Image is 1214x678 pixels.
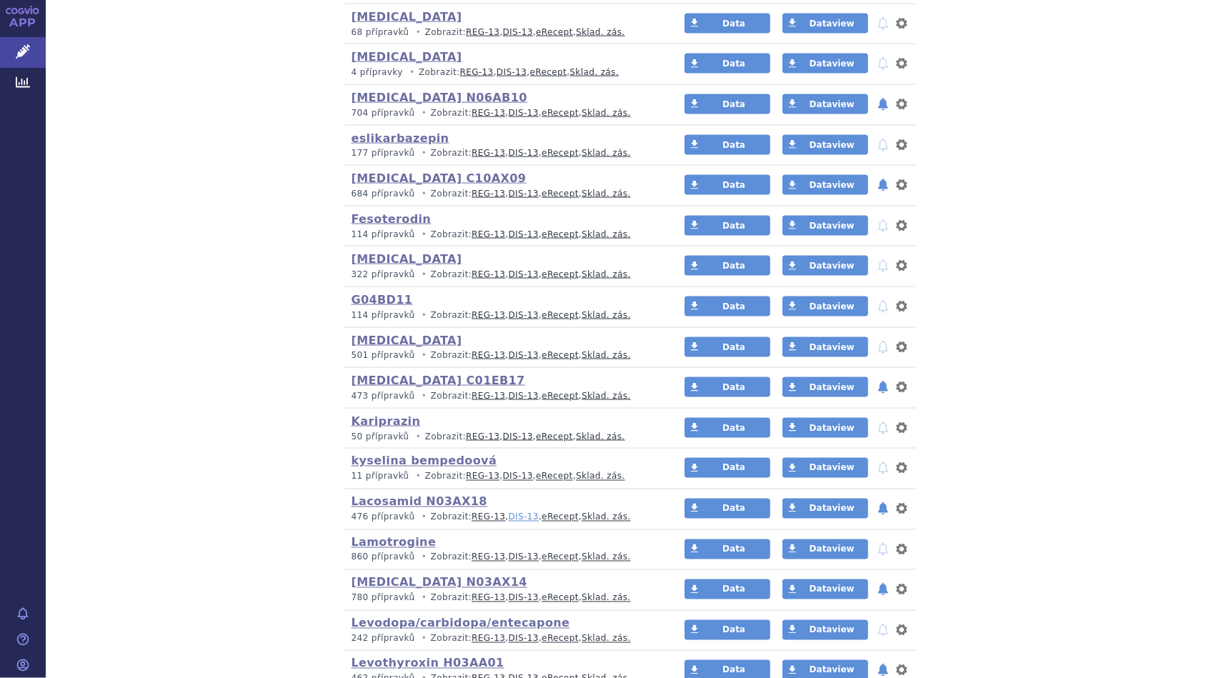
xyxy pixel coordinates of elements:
i: • [418,390,431,402]
a: Kariprazin [352,414,421,428]
i: • [418,229,431,241]
span: Dataview [810,261,855,271]
p: Zobrazit: , , , [352,229,658,241]
a: REG-13 [472,512,505,522]
a: Dataview [782,458,868,478]
span: Data [722,99,745,109]
span: Dataview [810,584,855,594]
a: Sklad. zás. [582,634,631,644]
a: [MEDICAL_DATA] [352,50,462,64]
a: Fesoterodin [352,212,432,226]
span: 476 přípravků [352,512,415,522]
a: Dataview [782,377,868,397]
a: Sklad. zás. [582,350,631,360]
button: nastavení [895,500,909,517]
a: Sklad. zás. [582,148,631,158]
i: • [406,66,419,79]
span: Dataview [810,59,855,69]
a: Data [685,418,770,438]
span: 114 přípravků [352,310,415,320]
span: Data [722,423,745,433]
span: Data [722,382,745,392]
a: REG-13 [472,148,505,158]
a: Data [685,458,770,478]
a: DIS-13 [503,432,533,442]
a: Sklad. zás. [570,67,620,77]
button: notifikace [876,15,890,32]
a: REG-13 [472,108,505,118]
span: Dataview [810,19,855,29]
a: Lacosamid N03AX18 [352,495,487,509]
span: Data [722,59,745,69]
a: DIS-13 [509,350,539,360]
span: 684 přípravků [352,189,415,199]
button: notifikace [876,379,890,396]
button: nastavení [895,541,909,558]
span: Data [722,261,745,271]
span: 114 přípravků [352,229,415,239]
a: Dataview [782,54,868,74]
a: REG-13 [472,391,505,401]
a: Data [685,94,770,114]
a: DIS-13 [509,634,539,644]
a: Data [685,499,770,519]
button: nastavení [895,339,909,356]
a: eRecept [536,27,573,37]
a: eRecept [542,593,579,603]
a: Dataview [782,337,868,357]
span: Data [722,544,745,554]
a: G04BD11 [352,293,413,306]
a: REG-13 [460,67,494,77]
a: Sklad. zás. [582,108,631,118]
a: Sklad. zás. [576,27,625,37]
a: Sklad. zás. [582,310,631,320]
button: nastavení [895,459,909,477]
a: Data [685,620,770,640]
span: 473 přípravků [352,391,415,401]
a: Dataview [782,94,868,114]
button: notifikace [876,500,890,517]
p: Zobrazit: , , , [352,188,658,200]
p: Zobrazit: , , , [352,309,658,321]
p: Zobrazit: , , , [352,390,658,402]
p: Zobrazit: , , , [352,633,658,645]
a: REG-13 [472,310,505,320]
a: REG-13 [466,432,499,442]
span: Dataview [810,140,855,150]
i: • [418,147,431,159]
a: eRecept [542,391,579,401]
button: nastavení [895,136,909,154]
span: 242 přípravků [352,634,415,644]
button: notifikace [876,581,890,598]
a: Data [685,14,770,34]
a: Dataview [782,499,868,519]
a: Data [685,377,770,397]
a: Dataview [782,175,868,195]
a: Sklad. zás. [576,432,625,442]
a: Sklad. zás. [576,472,625,482]
a: Dataview [782,135,868,155]
button: notifikace [876,419,890,437]
a: REG-13 [472,269,505,279]
a: Sklad. zás. [582,391,631,401]
a: DIS-13 [509,512,539,522]
a: Dataview [782,216,868,236]
a: eRecept [542,350,579,360]
span: 177 přípravků [352,148,415,158]
a: [MEDICAL_DATA] N06AB10 [352,91,527,104]
button: nastavení [895,96,909,113]
span: Dataview [810,99,855,109]
span: 68 přípravků [352,27,409,37]
a: eRecept [536,472,573,482]
a: DIS-13 [509,391,539,401]
a: DIS-13 [509,552,539,562]
a: REG-13 [466,472,499,482]
span: Data [722,221,745,231]
span: Data [722,625,745,635]
button: notifikace [876,55,890,72]
a: Data [685,296,770,316]
a: Sklad. zás. [582,189,631,199]
a: Data [685,337,770,357]
p: Zobrazit: , , , [352,26,658,39]
a: Sklad. zás. [582,269,631,279]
